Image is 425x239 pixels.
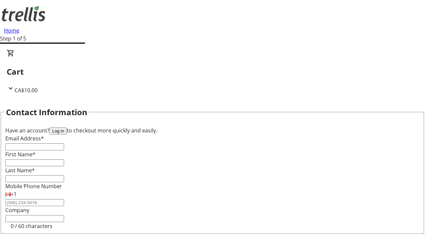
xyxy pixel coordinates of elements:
h2: Contact Information [6,106,87,118]
label: Mobile Phone Number [5,183,62,190]
label: Email Address* [5,135,44,142]
label: Last Name* [5,167,35,174]
h2: Cart [7,66,418,78]
div: CartCA$10.00 [7,49,418,94]
label: Company [5,206,29,214]
button: Log in [49,127,67,134]
label: First Name* [5,151,36,158]
tr-character-limit: 0 / 60 characters [11,222,52,230]
span: CA$10.00 [15,87,38,94]
div: Have an account? to checkout more quickly and easily. [5,126,420,134]
input: (506) 234-5678 [5,199,64,206]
